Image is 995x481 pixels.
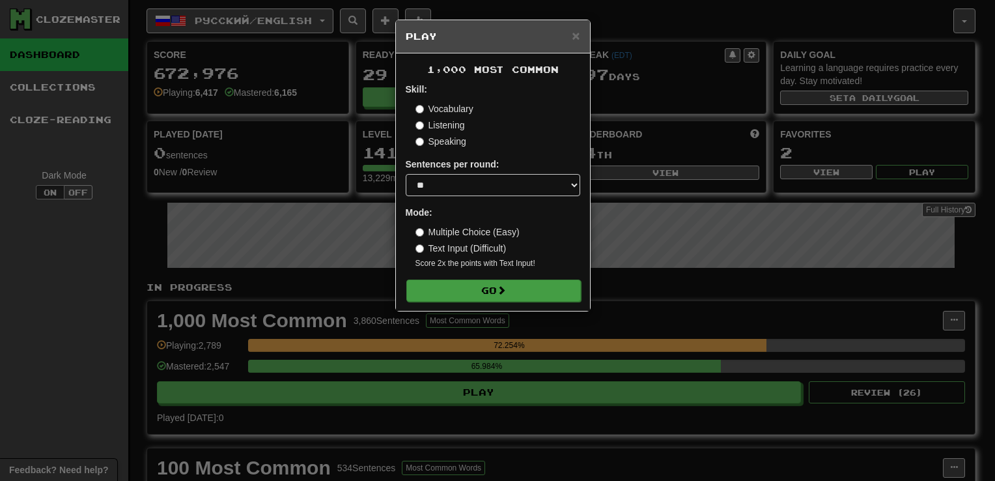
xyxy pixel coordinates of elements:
[406,207,432,218] strong: Mode:
[415,138,424,146] input: Speaking
[415,105,424,113] input: Vocabulary
[406,30,580,43] h5: Play
[415,121,424,130] input: Listening
[406,280,581,302] button: Go
[415,228,424,237] input: Multiple Choice (Easy)
[415,258,580,269] small: Score 2x the points with Text Input !
[415,244,424,253] input: Text Input (Difficult)
[415,119,465,132] label: Listening
[572,28,580,43] span: ×
[415,102,473,115] label: Vocabulary
[406,84,427,95] strong: Skill:
[415,226,520,239] label: Multiple Choice (Easy)
[415,135,466,148] label: Speaking
[572,29,580,42] button: Close
[406,158,499,171] label: Sentences per round:
[415,242,507,255] label: Text Input (Difficult)
[427,64,559,75] span: 1,000 Most Common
